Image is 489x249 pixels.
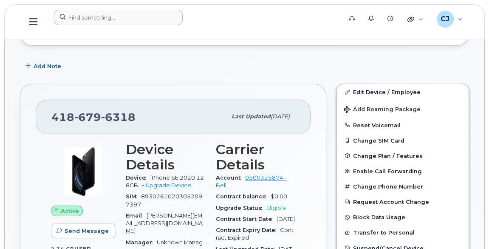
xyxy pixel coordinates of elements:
[353,152,423,159] span: Change Plan / Features
[58,146,109,197] img: image20231002-3703462-2fle3a.jpeg
[353,168,422,175] span: Enable Call Forwarding
[216,193,271,200] span: Contract balance
[441,14,449,24] span: CJ
[65,227,109,235] span: Send Message
[74,111,101,123] span: 679
[344,106,421,114] span: Add Roaming Package
[126,239,157,246] span: Manager
[126,212,147,219] span: Email
[216,205,266,211] span: Upgrade Status
[51,223,116,238] button: Send Message
[271,113,290,120] span: [DATE]
[141,182,191,189] a: + Upgrade Device
[216,175,287,189] a: 0500325874 - Bell
[126,212,203,235] span: [PERSON_NAME][EMAIL_ADDRESS][DOMAIN_NAME]
[101,111,136,123] span: 6318
[216,227,280,233] span: Contract Expiry Date
[216,175,245,181] span: Account
[337,148,469,163] button: Change Plan / Features
[51,111,136,123] span: 418
[232,113,271,120] span: Last updated
[54,10,183,25] input: Find something...
[337,100,469,117] button: Add Roaming Package
[277,216,295,222] span: [DATE]
[126,142,206,172] h3: Device Details
[266,205,286,211] span: Eligible
[337,209,469,225] button: Block Data Usage
[337,194,469,209] button: Request Account Change
[61,207,79,215] span: Active
[337,225,469,240] button: Transfer to Personal
[337,163,469,179] button: Enable Call Forwarding
[337,133,469,148] button: Change SIM Card
[216,142,296,172] h3: Carrier Details
[337,117,469,133] button: Reset Voicemail
[337,179,469,194] button: Change Phone Number
[401,11,429,28] div: Quicklinks
[271,193,287,200] span: $0.00
[216,216,277,222] span: Contract Start Date
[20,58,68,74] button: Add Note
[126,193,202,207] span: 89302610203052097397
[126,193,141,200] span: SIM
[126,175,204,189] span: iPhone SE 2020 128GB
[337,84,469,100] a: Edit Device / Employee
[431,11,469,28] div: Clifford Joseph
[34,62,61,70] span: Add Note
[126,175,150,181] span: Device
